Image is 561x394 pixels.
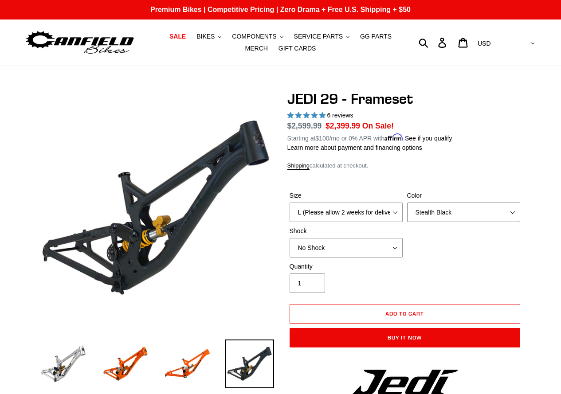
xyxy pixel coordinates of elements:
[232,33,276,40] span: COMPONENTS
[360,33,392,40] span: GG PARTS
[405,135,452,142] a: See if you qualify - Learn more about Affirm Financing (opens in modal)
[287,162,310,170] a: Shipping
[279,45,316,52] span: GIFT CARDS
[287,112,327,119] span: 5.00 stars
[241,43,272,55] a: MERCH
[169,33,186,40] span: SALE
[385,310,424,317] span: Add to cart
[245,45,268,52] span: MERCH
[287,121,322,130] span: $2,599.99
[294,33,343,40] span: SERVICE PARTS
[326,121,360,130] span: $2,399.99
[101,339,150,388] img: Load image into Gallery viewer, JEDI 29 - Frameset
[24,29,135,57] img: Canfield Bikes
[225,339,274,388] img: Load image into Gallery viewer, JEDI 29 - Frameset
[287,161,522,170] div: calculated at checkout.
[407,191,520,200] label: Color
[327,112,353,119] span: 6 reviews
[290,191,403,200] label: Size
[39,339,88,388] img: Load image into Gallery viewer, JEDI 29 - Frameset
[290,262,403,271] label: Quantity
[274,43,321,55] a: GIFT CARDS
[315,135,329,142] span: $100
[384,133,403,141] span: Affirm
[192,31,226,43] button: BIKES
[196,33,215,40] span: BIKES
[290,328,520,347] button: Buy it now
[163,339,212,388] img: Load image into Gallery viewer, JEDI 29 - Frameset
[290,31,354,43] button: SERVICE PARTS
[287,90,522,107] h1: JEDI 29 - Frameset
[287,144,422,151] a: Learn more about payment and financing options
[287,132,452,143] p: Starting at /mo or 0% APR with .
[362,120,394,132] span: On Sale!
[165,31,190,43] a: SALE
[290,226,403,236] label: Shock
[228,31,287,43] button: COMPONENTS
[356,31,396,43] a: GG PARTS
[290,304,520,324] button: Add to cart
